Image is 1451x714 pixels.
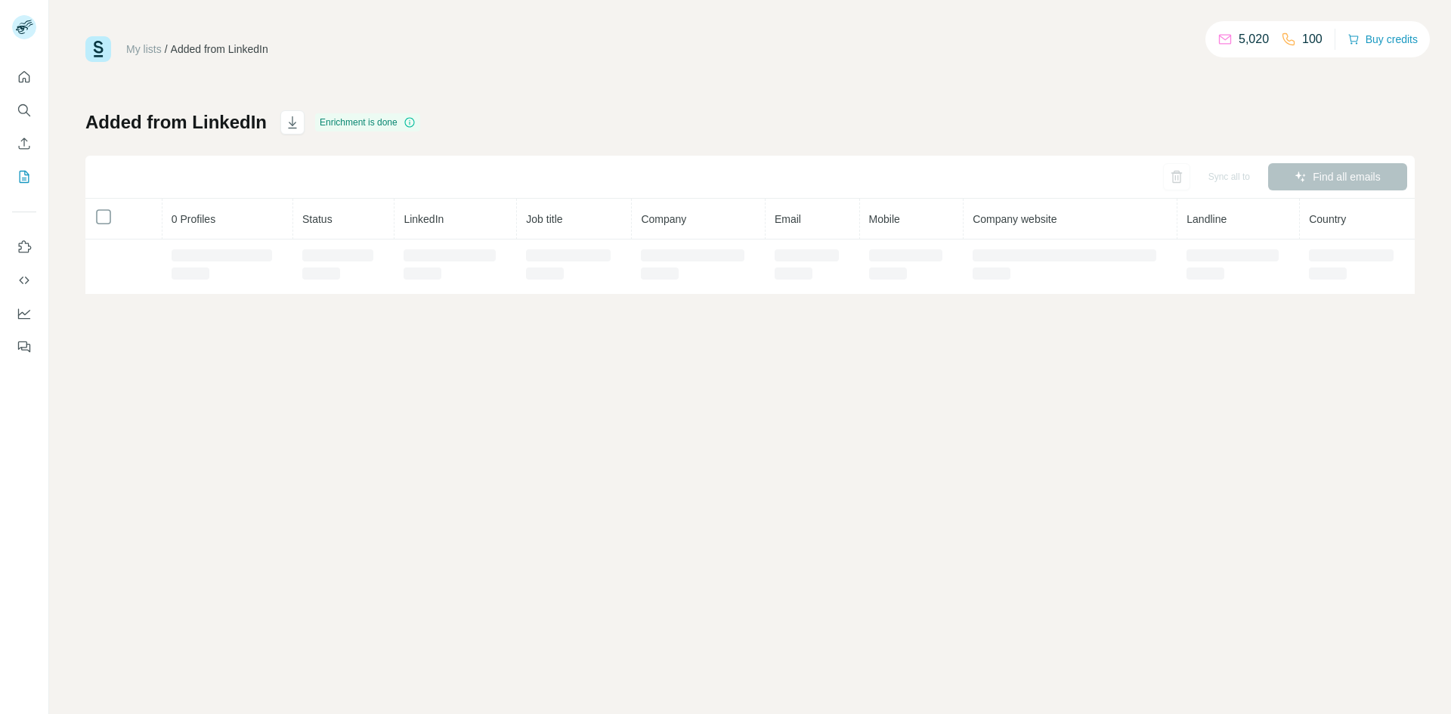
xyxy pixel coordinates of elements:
p: 5,020 [1239,30,1269,48]
span: 0 Profiles [172,213,215,225]
button: Use Surfe on LinkedIn [12,233,36,261]
span: LinkedIn [404,213,444,225]
button: Use Surfe API [12,267,36,294]
span: Job title [526,213,562,225]
li: / [165,42,168,57]
span: Status [302,213,333,225]
img: Surfe Logo [85,36,111,62]
span: Mobile [869,213,900,225]
button: Buy credits [1347,29,1418,50]
span: Landline [1186,213,1227,225]
button: Enrich CSV [12,130,36,157]
button: Search [12,97,36,124]
div: Enrichment is done [315,113,420,131]
span: Country [1309,213,1346,225]
span: Company website [973,213,1057,225]
button: My lists [12,163,36,190]
button: Quick start [12,63,36,91]
button: Dashboard [12,300,36,327]
div: Added from LinkedIn [171,42,268,57]
button: Feedback [12,333,36,360]
h1: Added from LinkedIn [85,110,267,134]
p: 100 [1302,30,1323,48]
span: Email [775,213,801,225]
span: Company [641,213,686,225]
a: My lists [126,43,162,55]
